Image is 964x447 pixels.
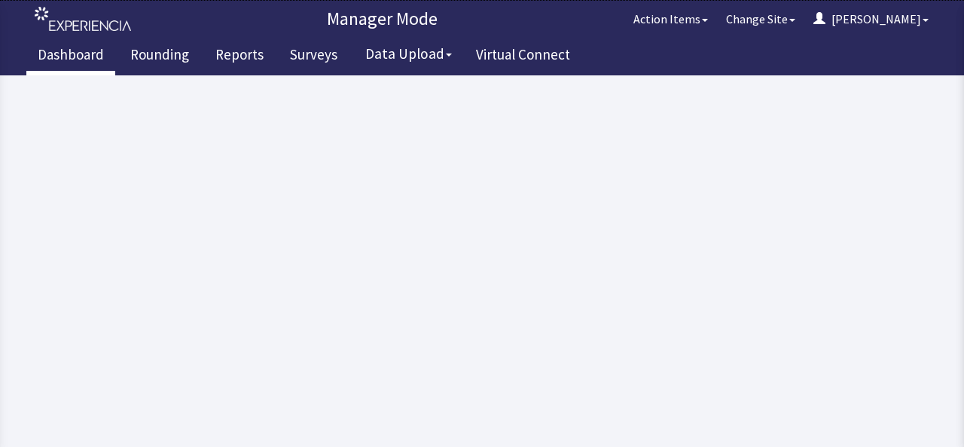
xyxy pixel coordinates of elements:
[804,4,938,34] button: [PERSON_NAME]
[717,4,804,34] button: Change Site
[139,7,624,31] p: Manager Mode
[204,38,275,75] a: Reports
[35,7,131,32] img: experiencia_logo.png
[356,40,461,68] button: Data Upload
[26,38,115,75] a: Dashboard
[279,38,349,75] a: Surveys
[119,38,200,75] a: Rounding
[465,38,581,75] a: Virtual Connect
[624,4,717,34] button: Action Items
